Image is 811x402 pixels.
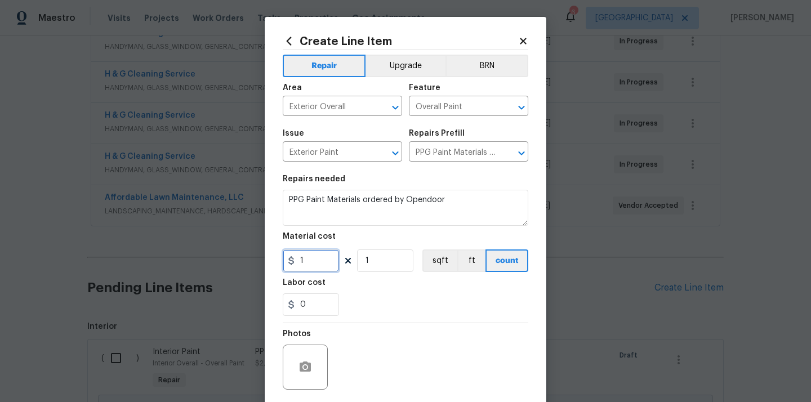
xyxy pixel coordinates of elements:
textarea: PPG Paint Materials ordered by Opendoor [283,190,528,226]
h5: Feature [409,84,440,92]
button: Open [387,145,403,161]
h5: Labor cost [283,279,326,287]
button: count [485,249,528,272]
h5: Material cost [283,233,336,240]
h2: Create Line Item [283,35,518,47]
h5: Repairs needed [283,175,345,183]
h5: Photos [283,330,311,338]
button: Open [387,100,403,115]
button: Open [514,100,529,115]
button: Upgrade [366,55,446,77]
button: BRN [445,55,528,77]
button: Repair [283,55,366,77]
h5: Area [283,84,302,92]
button: ft [457,249,485,272]
h5: Issue [283,129,304,137]
h5: Repairs Prefill [409,129,465,137]
button: Open [514,145,529,161]
button: sqft [422,249,457,272]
